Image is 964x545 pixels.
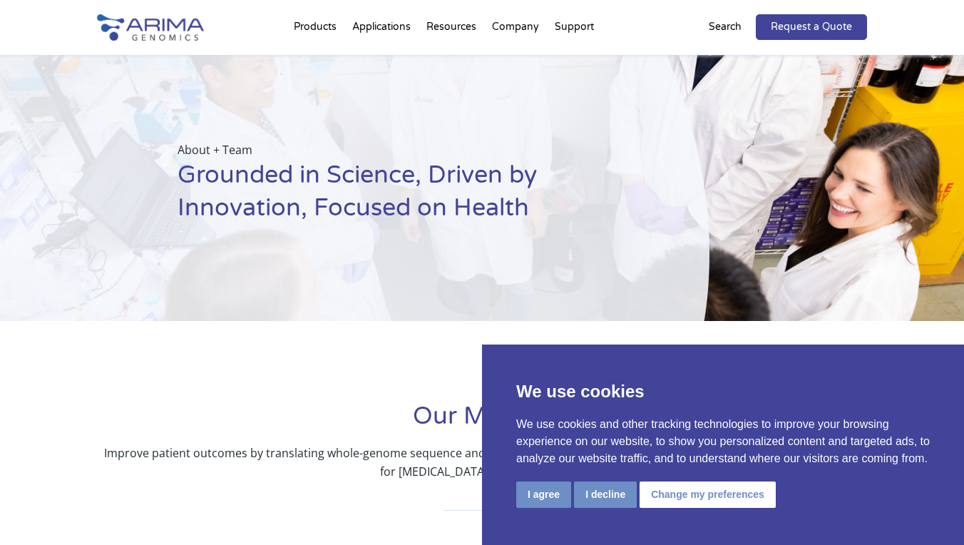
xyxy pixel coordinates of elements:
[178,159,639,235] h1: Grounded in Science, Driven by Innovation, Focused on Health
[640,482,776,508] button: Change my preferences
[709,18,742,36] p: Search
[97,444,867,481] p: Improve patient outcomes by translating whole-genome sequence and structure information into the ...
[178,141,639,159] p: About + Team
[516,379,930,404] p: We use cookies
[516,482,571,508] button: I agree
[756,14,867,40] a: Request a Quote
[97,14,204,41] img: Arima-Genomics-logo
[516,416,930,467] p: We use cookies and other tracking technologies to improve your browsing experience on our website...
[574,482,637,508] button: I decline
[97,400,867,444] h1: Our Mission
